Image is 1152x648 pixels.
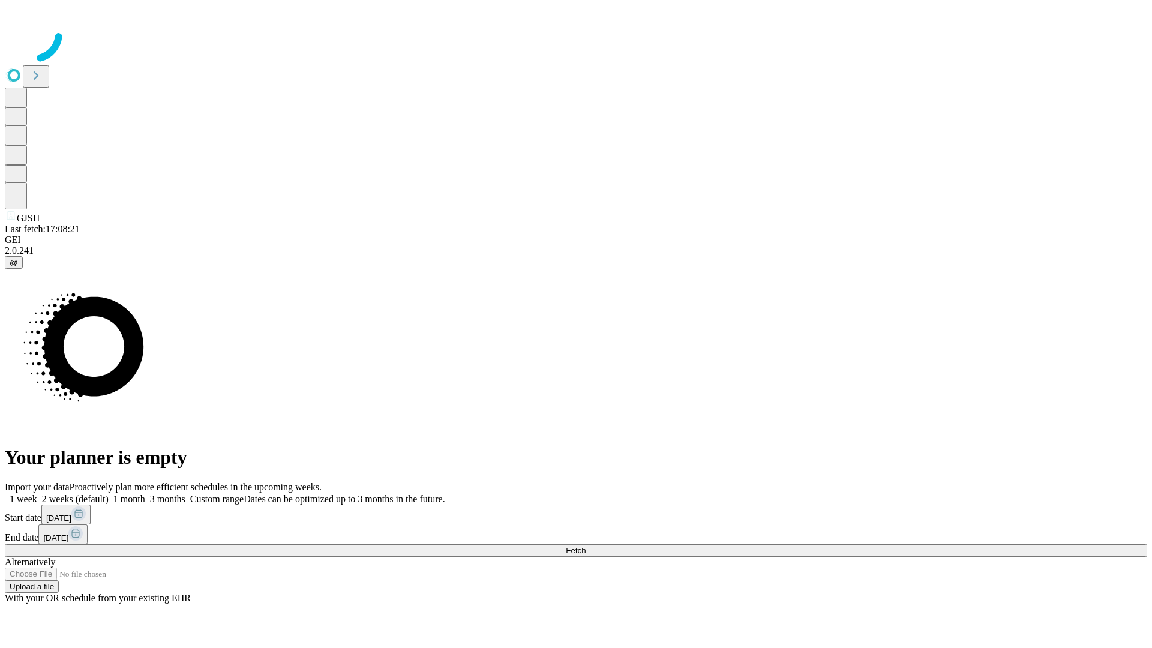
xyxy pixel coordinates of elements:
[5,557,55,567] span: Alternatively
[566,546,586,555] span: Fetch
[43,533,68,542] span: [DATE]
[41,505,91,524] button: [DATE]
[70,482,322,492] span: Proactively plan more efficient schedules in the upcoming weeks.
[5,482,70,492] span: Import your data
[10,494,37,504] span: 1 week
[5,224,80,234] span: Last fetch: 17:08:21
[5,593,191,603] span: With your OR schedule from your existing EHR
[113,494,145,504] span: 1 month
[5,524,1147,544] div: End date
[5,256,23,269] button: @
[5,446,1147,469] h1: Your planner is empty
[5,245,1147,256] div: 2.0.241
[5,505,1147,524] div: Start date
[17,213,40,223] span: GJSH
[42,494,109,504] span: 2 weeks (default)
[38,524,88,544] button: [DATE]
[5,580,59,593] button: Upload a file
[190,494,244,504] span: Custom range
[244,494,445,504] span: Dates can be optimized up to 3 months in the future.
[5,544,1147,557] button: Fetch
[150,494,185,504] span: 3 months
[5,235,1147,245] div: GEI
[10,258,18,267] span: @
[46,514,71,523] span: [DATE]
